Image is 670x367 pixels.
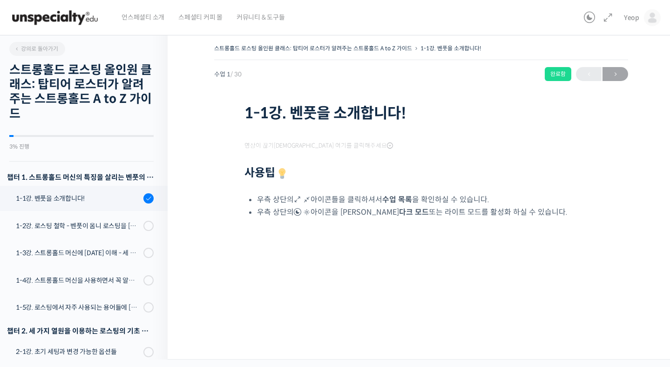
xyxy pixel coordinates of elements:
li: 우측 상단의 아이콘들을 클릭하셔서 을 확인하실 수 있습니다. [257,193,598,206]
a: 강의로 돌아가기 [9,42,65,56]
span: 수업 1 [214,71,242,77]
li: 우측 상단의 아이콘을 [PERSON_NAME] 또는 라이트 모드를 활성화 하실 수 있습니다. [257,206,598,218]
div: 2-1강. 초기 세팅과 변경 가능한 옵션들 [16,347,141,357]
div: 1-1강. 벤풋을 소개합니다! [16,193,141,204]
h2: 스트롱홀드 로스팅 올인원 클래스: 탑티어 로스터가 알려주는 스트롱홀드 A to Z 가이드 [9,63,154,121]
span: 영상이 끊기[DEMOGRAPHIC_DATA] 여기를 클릭해주세요 [244,142,393,150]
span: → [602,68,628,81]
a: 다음→ [602,67,628,81]
b: 다크 모드 [399,207,429,217]
div: 1-4강. 스트롱홀드 머신을 사용하면서 꼭 알고 있어야 할 유의사항 [16,275,141,285]
span: / 30 [230,70,242,78]
h3: 챕터 1. 스트롱홀드 머신의 특징을 살리는 벤풋의 로스팅 방식 [7,171,154,183]
a: 1-1강. 벤풋을 소개합니다! [420,45,481,52]
span: 강의로 돌아가기 [14,45,58,52]
div: 1-3강. 스트롱홀드 머신에 [DATE] 이해 - 세 가지 열원이 만들어내는 변화 [16,248,141,258]
img: 💡 [277,168,288,179]
div: 챕터 2. 세 가지 열원을 이용하는 로스팅의 기초 설계 [7,325,154,337]
a: 스트롱홀드 로스팅 올인원 클래스: 탑티어 로스터가 알려주는 스트롱홀드 A to Z 가이드 [214,45,412,52]
div: 1-2강. 로스팅 철학 - 벤풋이 옴니 로스팅을 [DATE] 않는 이유 [16,221,141,231]
div: 완료함 [545,67,571,81]
b: 수업 목록 [382,195,412,204]
div: 1-5강. 로스팅에서 자주 사용되는 용어들에 [DATE] 이해 [16,302,141,313]
div: 3% 진행 [9,144,154,150]
h1: 1-1강. 벤풋을 소개합니다! [244,104,598,122]
span: Yeop [624,14,639,22]
strong: 사용팁 [244,166,289,180]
